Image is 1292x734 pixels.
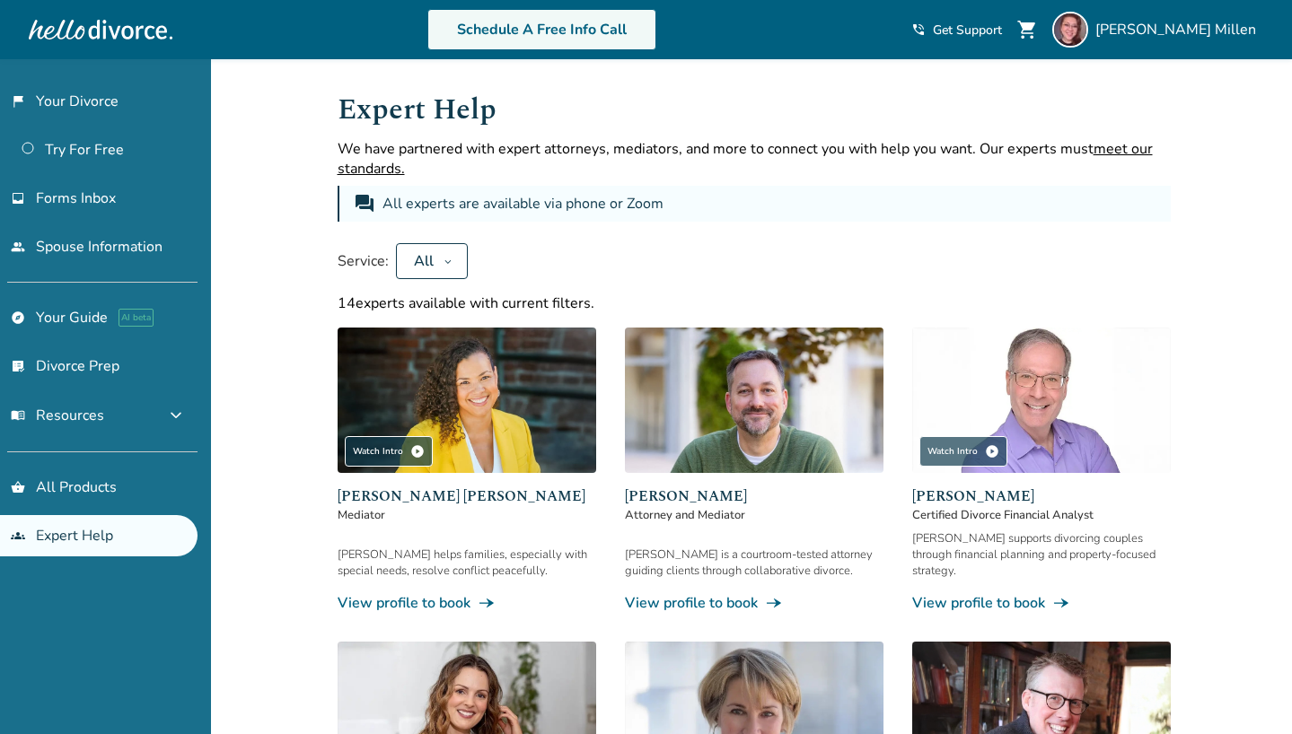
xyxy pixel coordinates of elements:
[338,251,389,271] span: Service:
[354,193,375,214] span: forum
[382,193,667,214] div: All experts are available via phone or Zoom
[912,593,1171,613] a: View profile to bookline_end_arrow_notch
[912,530,1171,579] div: [PERSON_NAME] supports divorcing couples through financial planning and property-focused strategy.
[625,328,883,473] img: Neil Forester
[919,436,1007,467] div: Watch Intro
[1095,20,1263,39] span: [PERSON_NAME] Millen
[11,480,25,494] span: shopping_basket
[411,251,436,271] div: All
[396,243,468,279] button: All
[911,22,926,37] span: phone_in_talk
[410,444,425,459] span: play_circle
[36,188,116,208] span: Forms Inbox
[338,507,596,523] span: Mediator
[11,94,25,109] span: flag_2
[933,22,1002,39] span: Get Support
[1052,594,1070,612] span: line_end_arrow_notch
[338,139,1171,179] p: We have partnered with expert attorneys, mediators, and more to connect you with help you want. O...
[1016,19,1038,40] span: shopping_cart
[119,309,154,327] span: AI beta
[1202,648,1292,734] iframe: Chat Widget
[1052,12,1088,48] img: Ellie Millen
[338,485,596,507] span: [PERSON_NAME] [PERSON_NAME]
[338,293,1171,313] div: 14 experts available with current filters.
[338,139,1153,179] span: meet our standards.
[912,328,1171,473] img: Jeff Landers
[625,507,883,523] span: Attorney and Mediator
[11,240,25,254] span: people
[165,405,187,426] span: expand_more
[338,328,596,473] img: Claudia Brown Coulter
[11,359,25,373] span: list_alt_check
[478,594,496,612] span: line_end_arrow_notch
[345,436,433,467] div: Watch Intro
[11,406,104,425] span: Resources
[338,88,1171,132] h1: Expert Help
[625,593,883,613] a: View profile to bookline_end_arrow_notch
[11,529,25,543] span: groups
[625,546,883,579] div: [PERSON_NAME] is a courtroom-tested attorney guiding clients through collaborative divorce.
[911,22,1002,39] a: phone_in_talkGet Support
[338,546,596,579] div: [PERSON_NAME] helps families, especially with special needs, resolve conflict peacefully.
[765,594,783,612] span: line_end_arrow_notch
[11,310,25,325] span: explore
[912,507,1171,523] span: Certified Divorce Financial Analyst
[625,485,883,507] span: [PERSON_NAME]
[912,485,1171,507] span: [PERSON_NAME]
[338,593,596,613] a: View profile to bookline_end_arrow_notch
[427,9,656,50] a: Schedule A Free Info Call
[11,191,25,205] span: inbox
[985,444,999,459] span: play_circle
[11,408,25,423] span: menu_book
